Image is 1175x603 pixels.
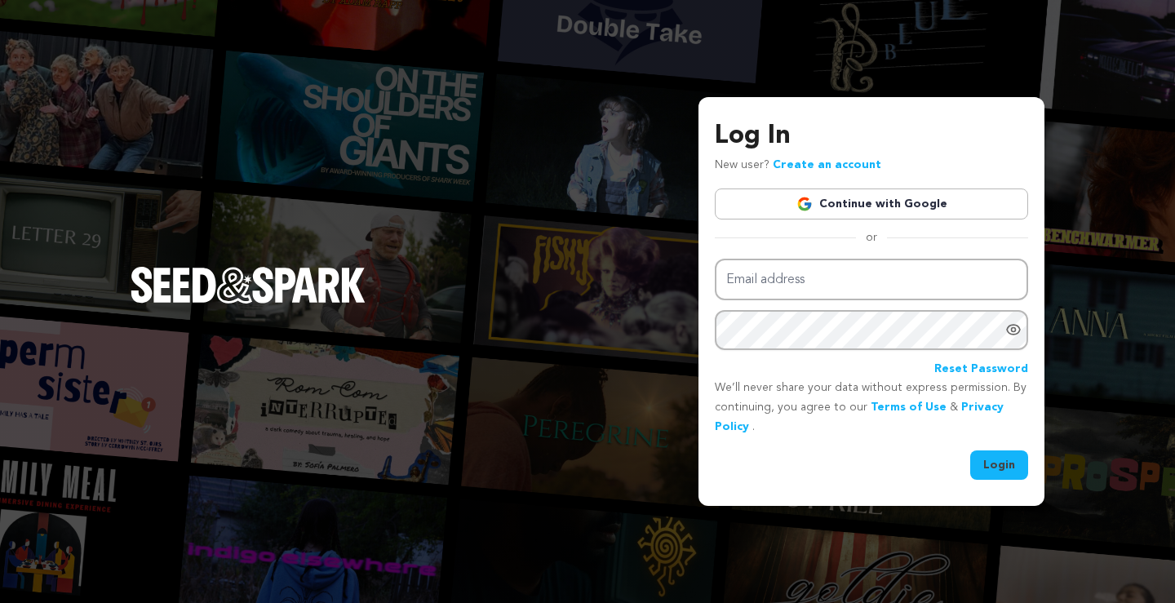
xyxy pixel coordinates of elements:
a: Seed&Spark Homepage [131,267,366,335]
a: Terms of Use [871,401,947,413]
a: Create an account [773,159,881,171]
a: Reset Password [934,360,1028,379]
a: Show password as plain text. Warning: this will display your password on the screen. [1005,321,1022,338]
button: Login [970,450,1028,480]
span: or [856,229,887,246]
a: Privacy Policy [715,401,1004,432]
p: We’ll never share your data without express permission. By continuing, you agree to our & . [715,379,1028,437]
img: Seed&Spark Logo [131,267,366,303]
input: Email address [715,259,1028,300]
p: New user? [715,156,881,175]
img: Google logo [796,196,813,212]
a: Continue with Google [715,188,1028,219]
h3: Log In [715,117,1028,156]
